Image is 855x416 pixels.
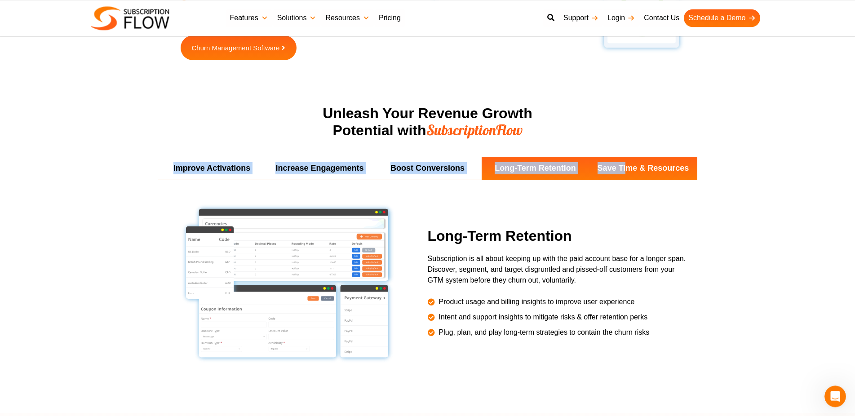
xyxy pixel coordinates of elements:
[374,9,405,27] a: Pricing
[181,35,297,60] a: Churn Management Software
[428,228,693,244] h2: Long-Term Retention
[684,9,760,27] a: Schedule a Demo
[559,9,603,27] a: Support
[321,9,374,27] a: Resources
[374,157,482,180] li: Boost Conversions
[639,9,684,27] a: Contact Us
[248,105,607,139] h2: Unleash Your Revenue Growth Potential with
[437,312,648,323] span: Intent and support insights to mitigate risks & offer retention perks
[437,327,650,338] span: Plug, plan, and play long-term strategies to contain the churn risks
[482,157,589,180] li: Long-Term Retention
[437,297,635,307] span: Product usage and billing insights to improve user experience
[226,9,273,27] a: Features
[824,385,846,407] iframe: Intercom live chat
[180,203,394,363] img: slider-image03
[192,44,280,51] span: Churn Management Software
[603,9,639,27] a: Login
[589,157,697,180] li: Save Time & Resources
[158,157,266,180] li: Improve Activations
[91,6,169,30] img: Subscriptionflow
[266,157,374,180] li: Increase Engagements
[426,121,523,139] span: SubscriptionFlow
[273,9,321,27] a: Solutions
[428,253,693,286] p: Subscription is all about keeping up with the paid account base for a longer span. Discover, segm...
